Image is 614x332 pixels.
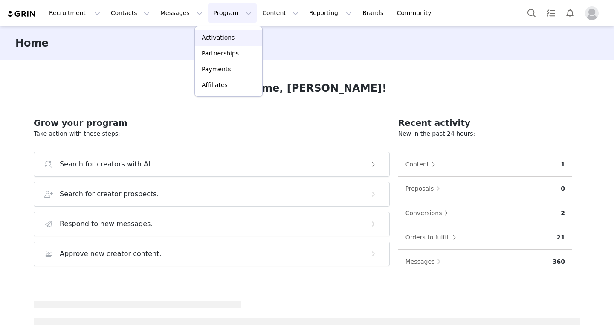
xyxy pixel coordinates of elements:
[585,6,599,20] img: placeholder-profile.jpg
[60,159,153,169] h3: Search for creators with AI.
[405,230,460,244] button: Orders to fulfill
[106,3,155,23] button: Contacts
[15,35,49,51] h3: Home
[557,233,565,242] p: 21
[34,212,390,236] button: Respond to new messages.
[34,182,390,207] button: Search for creator prospects.
[392,3,440,23] a: Community
[522,3,541,23] button: Search
[208,3,257,23] button: Program
[542,3,560,23] a: Tasks
[202,49,239,58] p: Partnerships
[60,249,162,259] h3: Approve new creator content.
[202,81,228,90] p: Affiliates
[580,6,607,20] button: Profile
[34,242,390,266] button: Approve new creator content.
[60,189,159,199] h3: Search for creator prospects.
[357,3,391,23] a: Brands
[561,209,565,218] p: 2
[398,129,572,138] p: New in the past 24 hours:
[34,129,390,138] p: Take action with these steps:
[155,3,208,23] button: Messages
[405,157,440,171] button: Content
[561,3,579,23] button: Notifications
[561,184,565,193] p: 0
[202,33,235,42] p: Activations
[257,3,304,23] button: Content
[304,3,357,23] button: Reporting
[7,10,37,18] img: grin logo
[398,116,572,129] h2: Recent activity
[405,255,446,268] button: Messages
[405,182,445,195] button: Proposals
[34,116,390,129] h2: Grow your program
[34,152,390,177] button: Search for creators with AI.
[405,206,453,220] button: Conversions
[553,257,565,266] p: 360
[44,3,105,23] button: Recruitment
[60,219,153,229] h3: Respond to new messages.
[561,160,565,169] p: 1
[202,65,231,74] p: Payments
[227,81,387,96] h1: Welcome, [PERSON_NAME]!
